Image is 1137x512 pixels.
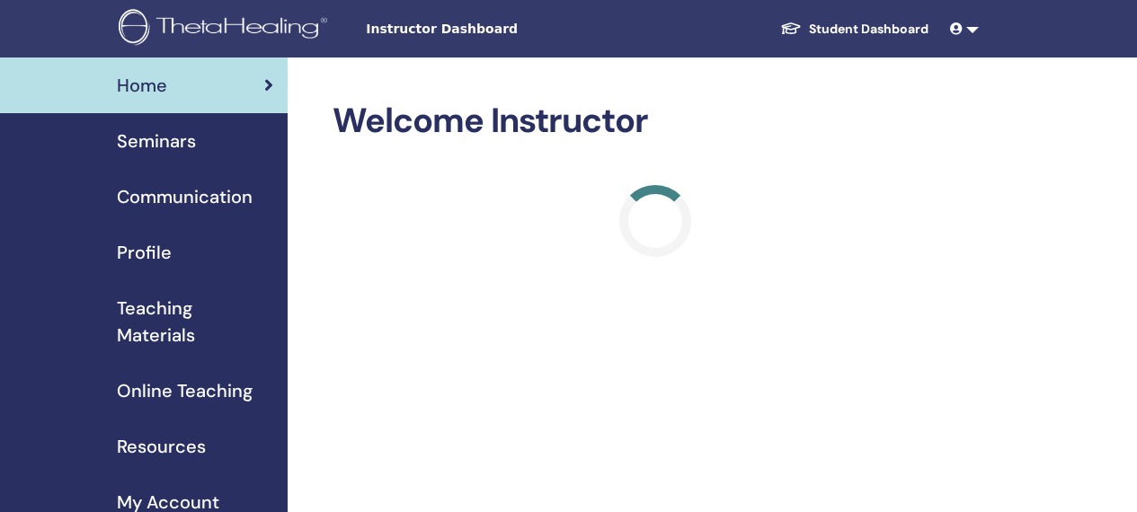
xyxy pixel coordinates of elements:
[117,433,206,460] span: Resources
[119,9,333,49] img: logo.png
[117,128,196,154] span: Seminars
[766,13,943,46] a: Student Dashboard
[333,101,979,142] h2: Welcome Instructor
[366,20,635,39] span: Instructor Dashboard
[780,21,802,36] img: graduation-cap-white.svg
[117,72,167,99] span: Home
[117,377,253,404] span: Online Teaching
[117,239,172,266] span: Profile
[117,295,273,349] span: Teaching Materials
[117,183,253,210] span: Communication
